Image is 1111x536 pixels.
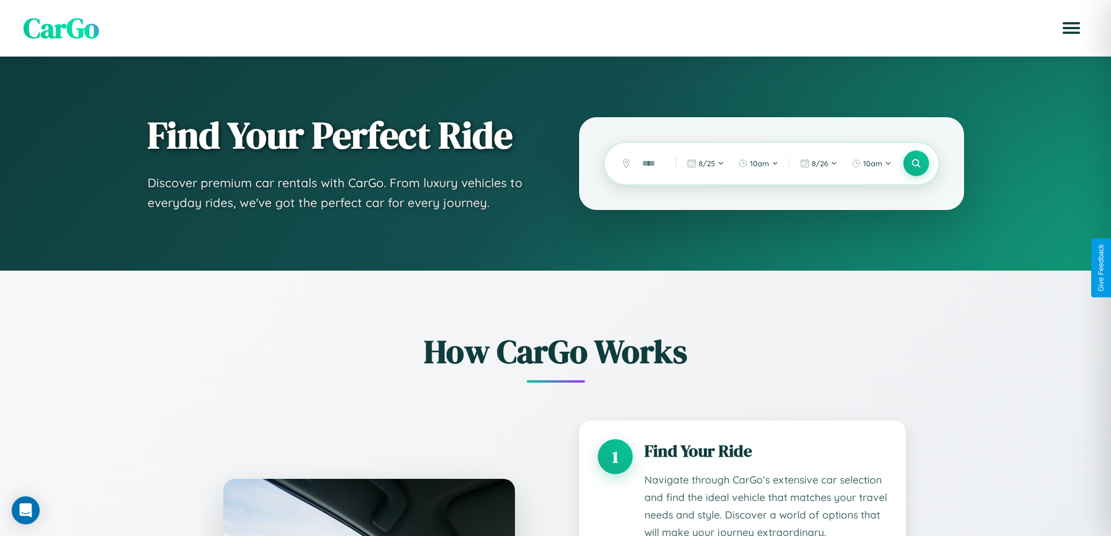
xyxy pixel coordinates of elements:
div: 1 [598,439,633,474]
span: 8 / 26 [812,159,828,168]
div: Open Intercom Messenger [12,496,40,524]
span: CarGo [23,9,99,47]
button: 10am [733,154,784,173]
span: 10am [750,159,769,168]
p: Discover premium car rentals with CarGo. From luxury vehicles to everyday rides, we've got the pe... [148,173,532,212]
span: 8 / 25 [699,159,715,168]
button: 8/25 [681,154,730,173]
h2: How CarGo Works [206,329,906,374]
button: 8/26 [794,154,843,173]
h3: Find Your Ride [644,439,887,463]
span: 10am [863,159,882,168]
button: 10am [846,154,898,173]
div: Give Feedback [1097,244,1105,292]
button: Open menu [1055,12,1088,44]
h1: Find Your Perfect Ride [148,115,532,156]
